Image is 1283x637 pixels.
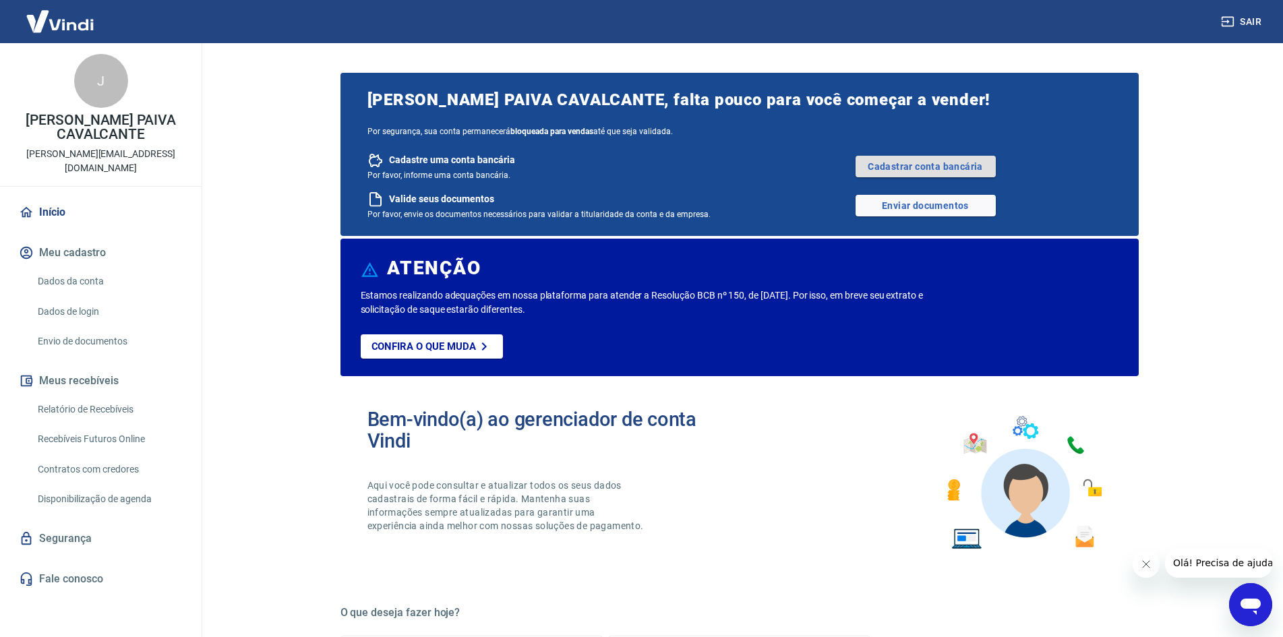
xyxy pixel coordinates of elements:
a: Início [16,198,185,227]
p: [PERSON_NAME] PAIVA CAVALCANTE [11,113,191,142]
button: Meus recebíveis [16,366,185,396]
span: Por favor, envie os documentos necessários para validar a titularidade da conta e da empresa. [367,210,711,219]
a: Contratos com credores [32,456,185,483]
a: Disponibilização de agenda [32,485,185,513]
a: Confira o que muda [361,334,503,359]
a: Enviar documentos [856,195,996,216]
iframe: Fechar mensagem [1133,551,1160,578]
img: Imagem de um avatar masculino com diversos icones exemplificando as funcionalidades do gerenciado... [935,408,1112,557]
button: Sair [1218,9,1267,34]
span: Cadastre uma conta bancária [389,154,515,166]
iframe: Botão para abrir a janela de mensagens [1229,583,1272,626]
a: Dados da conta [32,268,185,295]
b: bloqueada para vendas [510,127,593,136]
span: Por favor, informe uma conta bancária. [367,171,510,180]
p: Estamos realizando adequações em nossa plataforma para atender a Resolução BCB nº 150, de [DATE].... [361,289,967,317]
p: Aqui você pode consultar e atualizar todos os seus dados cadastrais de forma fácil e rápida. Mant... [367,479,647,533]
span: Valide seus documentos [389,193,494,206]
h6: ATENÇÃO [387,262,481,275]
p: Confira o que muda [371,340,476,353]
span: Olá! Precisa de ajuda? [8,9,113,20]
a: Envio de documentos [32,328,185,355]
a: Cadastrar conta bancária [856,156,996,177]
h5: O que deseja fazer hoje? [340,606,1139,619]
iframe: Mensagem da empresa [1165,548,1272,578]
a: Segurança [16,524,185,553]
span: Por segurança, sua conta permanecerá até que seja validada. [367,127,1112,136]
p: [PERSON_NAME][EMAIL_ADDRESS][DOMAIN_NAME] [11,147,191,175]
a: Fale conosco [16,564,185,594]
img: Vindi [16,1,104,42]
a: Recebíveis Futuros Online [32,425,185,453]
div: J [74,54,128,108]
button: Meu cadastro [16,238,185,268]
a: Dados de login [32,298,185,326]
h2: Bem-vindo(a) ao gerenciador de conta Vindi [367,408,740,452]
span: [PERSON_NAME] PAIVA CAVALCANTE, falta pouco para você começar a vender! [367,89,1112,111]
a: Relatório de Recebíveis [32,396,185,423]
